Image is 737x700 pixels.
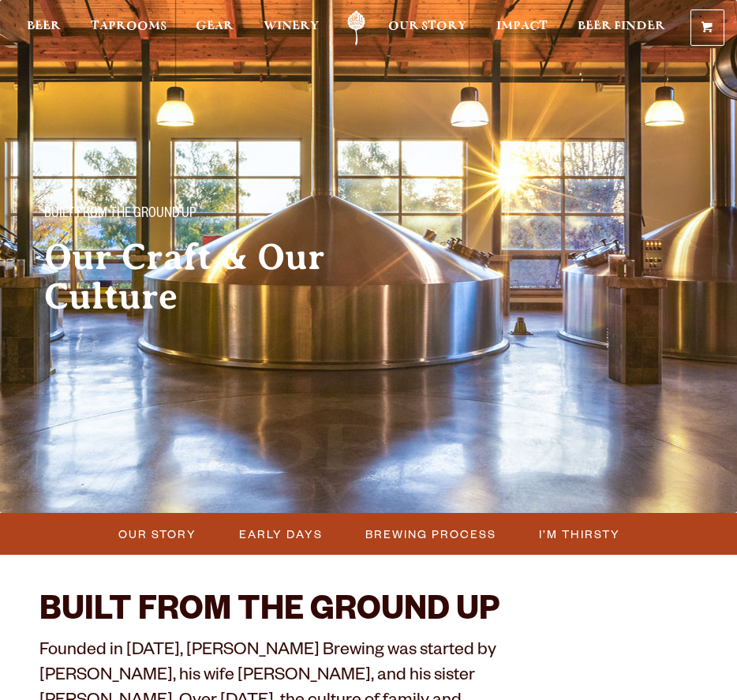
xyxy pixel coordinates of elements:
span: Taprooms [91,20,166,32]
a: Taprooms [91,10,166,46]
h2: BUILT FROM THE GROUND UP [39,594,558,632]
a: Early Days [230,522,331,545]
span: Winery [264,20,319,32]
span: Our Story [118,522,196,545]
a: Winery [264,10,319,46]
span: Beer Finder [578,20,665,32]
a: Our Story [109,522,204,545]
a: Brewing Process [356,522,504,545]
a: Odell Home [336,10,376,46]
a: Gear [196,10,234,46]
span: Impact [496,20,548,32]
a: I’m Thirsty [529,522,628,545]
a: Our Story [388,10,466,46]
a: Impact [496,10,548,46]
h2: Our Craft & Our Culture [44,238,385,316]
span: Built From The Ground Up [44,204,196,225]
span: Brewing Process [365,522,496,545]
span: I’m Thirsty [539,522,620,545]
span: Gear [196,20,234,32]
span: Beer [27,20,61,32]
span: Our Story [388,20,466,32]
a: Beer Finder [578,10,665,46]
span: Early Days [239,522,323,545]
a: Beer [27,10,61,46]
